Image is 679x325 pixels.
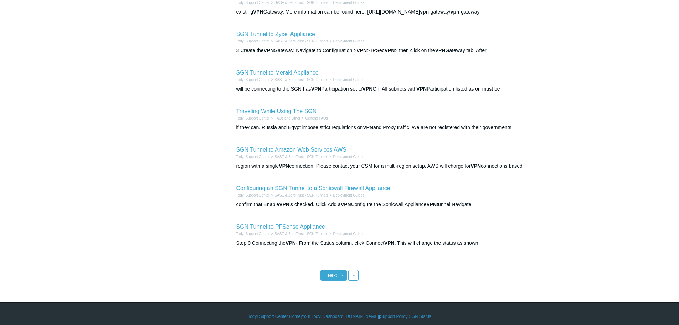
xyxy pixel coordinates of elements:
li: Todyl Support Center [236,154,270,159]
a: Deployment Guides [333,1,364,5]
li: Todyl Support Center [236,193,270,198]
a: Traveling While Using The SGN [236,108,317,114]
div: confirm that Enable is checked. Click Add a Configure the Sonicwall Appliance tunnel Navigate [236,201,546,208]
li: Deployment Guides [328,154,365,159]
li: SASE & ZeroTrust - SGN Tunnels [269,39,328,44]
a: Deployment Guides [333,193,364,197]
span: › [341,273,343,278]
a: SGN Tunnel to Zyxel Appliance [236,31,315,37]
em: VPN [253,9,263,15]
li: Todyl Support Center [236,77,270,82]
li: Todyl Support Center [236,231,270,237]
li: General FAQs [300,116,328,121]
em: VPN [384,240,395,246]
em: VPN [362,86,373,92]
em: VPN [341,202,351,207]
a: SASE & ZeroTrust - SGN Tunnels [274,78,328,82]
a: SASE & ZeroTrust - SGN Tunnels [274,193,328,197]
li: SASE & ZeroTrust - SGN Tunnels [269,154,328,159]
a: Todyl Support Center [236,78,270,82]
em: VPN [470,163,481,169]
em: vpn [420,9,429,15]
div: existing Gateway. More information can be found here: [URL][DOMAIN_NAME] -gateway/ -gateway- [236,8,546,16]
em: VPN [416,86,427,92]
div: | | | | [133,313,546,320]
div: region with a single connection. Please contact your CSM for a multi-region setup. AWS will charg... [236,162,546,170]
a: SASE & ZeroTrust - SGN Tunnels [274,39,328,43]
em: VPN [435,47,446,53]
li: FAQs and Other [269,116,300,121]
em: VPN [279,202,289,207]
li: SASE & ZeroTrust - SGN Tunnels [269,231,328,237]
a: Support Policy [380,313,407,320]
em: VPN [363,125,373,130]
li: Deployment Guides [328,77,365,82]
a: Todyl Support Center Home [248,313,300,320]
div: Step 9 Connecting the - From the Status column, click Connect . This will change the status as shown [236,239,546,247]
a: General FAQs [305,116,328,120]
em: VPN [264,47,274,53]
a: Next [320,270,347,281]
span: » [352,273,355,278]
a: Deployment Guides [333,78,364,82]
a: Deployment Guides [333,155,364,159]
div: 3 Create the Gateway. Navigate to Configuration > > IPSec > then click on the Gateway tab. After [236,47,546,54]
a: Todyl Support Center [236,193,270,197]
a: Deployment Guides [333,39,364,43]
em: VPN [279,163,289,169]
em: vpn [451,9,459,15]
a: Todyl Support Center [236,155,270,159]
a: Todyl Support Center [236,39,270,43]
div: will be connecting to the SGN has Participation set to On. All subnets with Participation listed ... [236,85,546,93]
em: VPN [311,86,322,92]
a: SGN Tunnel to Amazon Web Services AWS [236,147,346,153]
a: Todyl Support Center [236,116,270,120]
a: [DOMAIN_NAME] [345,313,379,320]
li: Deployment Guides [328,39,365,44]
li: SASE & ZeroTrust - SGN Tunnels [269,193,328,198]
div: if they can. Russia and Egypt impose strict regulations on and Proxy traffic. We are not register... [236,124,546,131]
a: SASE & ZeroTrust - SGN Tunnels [274,1,328,5]
a: Your Todyl Dashboard [302,313,343,320]
em: VPN [286,240,296,246]
li: SASE & ZeroTrust - SGN Tunnels [269,77,328,82]
a: SGN Tunnel to PFSense Appliance [236,224,325,230]
a: Configuring an SGN Tunnel to a Sonicwall Firewall Appliance [236,185,390,191]
em: VPN [426,202,437,207]
a: SGN Status [409,313,431,320]
em: VPN [385,47,395,53]
a: SASE & ZeroTrust - SGN Tunnels [274,232,328,236]
li: Todyl Support Center [236,39,270,44]
a: Todyl Support Center [236,232,270,236]
a: Deployment Guides [333,232,364,236]
span: Next [328,273,337,278]
li: Todyl Support Center [236,116,270,121]
a: SASE & ZeroTrust - SGN Tunnels [274,155,328,159]
a: FAQs and Other [274,116,300,120]
li: Deployment Guides [328,193,365,198]
em: VPN [356,47,367,53]
li: Deployment Guides [328,231,365,237]
a: SGN Tunnel to Meraki Appliance [236,70,319,76]
a: Todyl Support Center [236,1,270,5]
